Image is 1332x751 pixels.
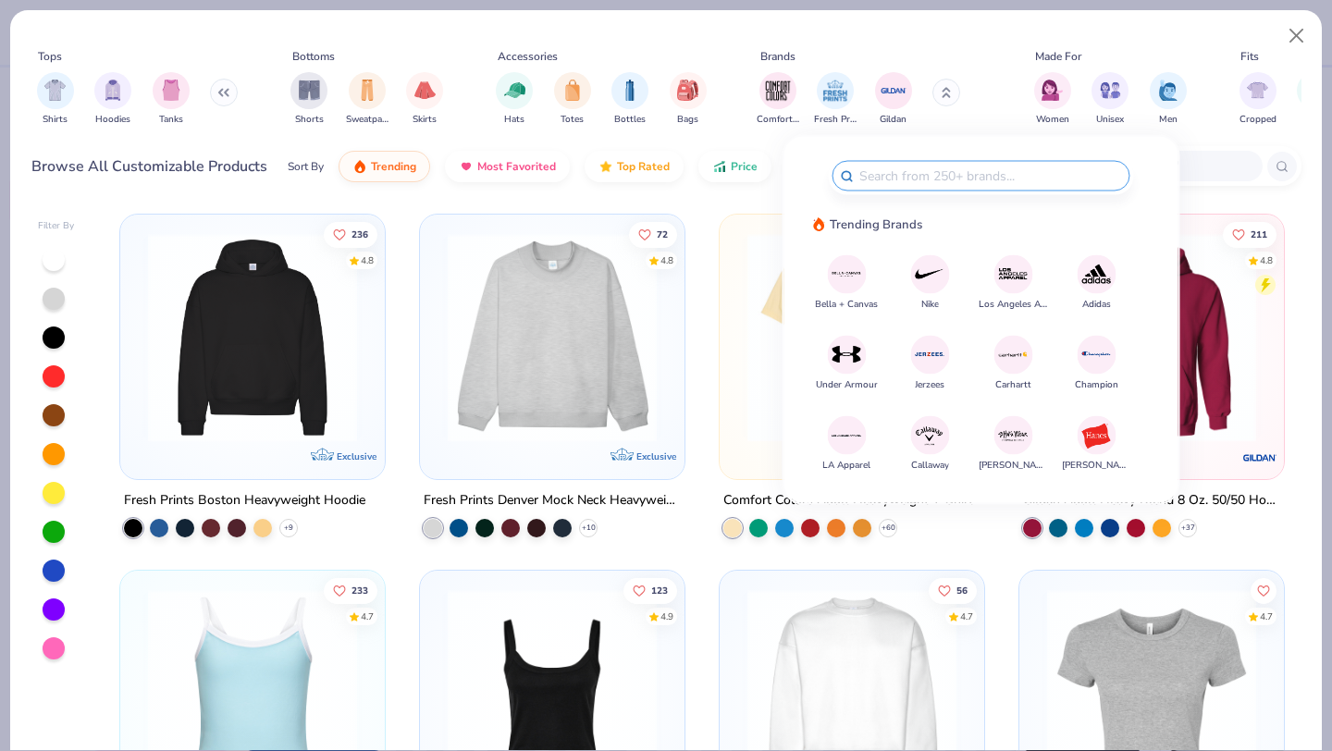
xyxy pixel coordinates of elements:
div: filter for Fresh Prints [814,72,857,127]
button: Price [698,151,771,182]
input: Search from 250+ brands... [857,166,1122,187]
button: Like [1251,577,1276,603]
span: 211 [1251,229,1267,239]
button: filter button [153,72,190,127]
img: Hoodies Image [103,80,123,101]
div: Fresh Prints Boston Heavyweight Hoodie [124,489,365,512]
div: 4.7 [960,609,973,623]
span: Most Favorited [477,159,556,174]
img: a90f7c54-8796-4cb2-9d6e-4e9644cfe0fe [666,233,894,442]
span: + 9 [284,523,293,534]
div: 4.7 [362,609,375,623]
button: Shaka Wear[PERSON_NAME] [979,416,1048,473]
button: JerzeesJerzees [910,335,949,391]
span: Gildan [880,113,906,127]
img: Hats Image [504,80,525,101]
span: Exclusive [337,450,376,462]
div: 4.8 [660,253,673,267]
div: Fresh Prints Denver Mock Neck Heavyweight Sweatshirt [424,489,681,512]
div: filter for Hats [496,72,533,127]
button: filter button [496,72,533,127]
button: Hanes[PERSON_NAME] [1062,416,1131,473]
img: Unisex Image [1100,80,1121,101]
span: Skirts [413,113,437,127]
button: filter button [554,72,591,127]
img: Gildan logo [1240,439,1277,476]
button: AdidasAdidas [1077,254,1116,311]
button: Like [623,577,677,603]
button: Close [1279,18,1314,54]
span: Trending Brands [830,215,922,234]
span: Hoodies [95,113,130,127]
span: Totes [561,113,584,127]
img: Under Armour [831,339,863,371]
img: Jerzees [914,339,946,371]
div: filter for Sweatpants [346,72,388,127]
button: filter button [670,72,707,127]
button: filter button [1034,72,1071,127]
img: Shaka Wear [997,419,1030,451]
button: Like [629,221,677,247]
div: filter for Women [1034,72,1071,127]
button: LA ApparelLA Apparel [822,416,870,473]
span: LA Apparel [822,459,870,473]
div: filter for Men [1150,72,1187,127]
span: Hats [504,113,524,127]
div: filter for Shorts [290,72,327,127]
div: Browse All Customizable Products [31,155,267,178]
button: Los Angeles ApparelLos Angeles Apparel [979,254,1048,311]
div: filter for Cropped [1239,72,1276,127]
button: filter button [814,72,857,127]
div: filter for Bags [670,72,707,127]
div: Fits [1240,48,1259,65]
img: Fresh Prints Image [821,77,849,105]
span: Unisex [1096,113,1124,127]
div: Tops [38,48,62,65]
span: Under Armour [816,377,878,391]
img: Skirts Image [414,80,436,101]
span: [PERSON_NAME] [979,459,1048,473]
button: Most Favorited [445,151,570,182]
span: Tanks [159,113,183,127]
button: filter button [406,72,443,127]
img: Comfort Colors Image [764,77,792,105]
div: filter for Bottles [611,72,648,127]
button: filter button [611,72,648,127]
span: Champion [1075,377,1118,391]
div: filter for Tanks [153,72,190,127]
img: Men Image [1158,80,1178,101]
img: Gildan Image [880,77,907,105]
div: filter for Skirts [406,72,443,127]
button: filter button [875,72,912,127]
img: Tanks Image [161,80,181,101]
img: Adidas [1080,258,1113,290]
span: Jerzees [915,377,944,391]
span: + 60 [881,523,894,534]
img: Bottles Image [620,80,640,101]
img: Los Angeles Apparel [997,258,1030,290]
span: Bottles [614,113,646,127]
div: filter for Unisex [1091,72,1128,127]
div: filter for Shirts [37,72,74,127]
img: Bags Image [677,80,697,101]
img: Cropped Image [1247,80,1268,101]
button: filter button [757,72,799,127]
span: Sweatpants [346,113,388,127]
span: Men [1159,113,1178,127]
div: 4.7 [1260,609,1273,623]
img: LA Apparel [831,419,863,451]
div: Gildan Adult Heavy Blend 8 Oz. 50/50 Hooded Sweatshirt [1023,489,1280,512]
span: 233 [352,585,369,595]
div: Made For [1035,48,1081,65]
div: filter for Totes [554,72,591,127]
img: trending.gif [352,159,367,174]
button: Bella + CanvasBella + Canvas [815,254,878,311]
div: filter for Hoodies [94,72,131,127]
button: filter button [1150,72,1187,127]
button: Like [325,221,378,247]
button: filter button [94,72,131,127]
img: Champion [1080,339,1113,371]
img: Nike [914,258,946,290]
span: Price [731,159,758,174]
span: + 10 [582,523,596,534]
